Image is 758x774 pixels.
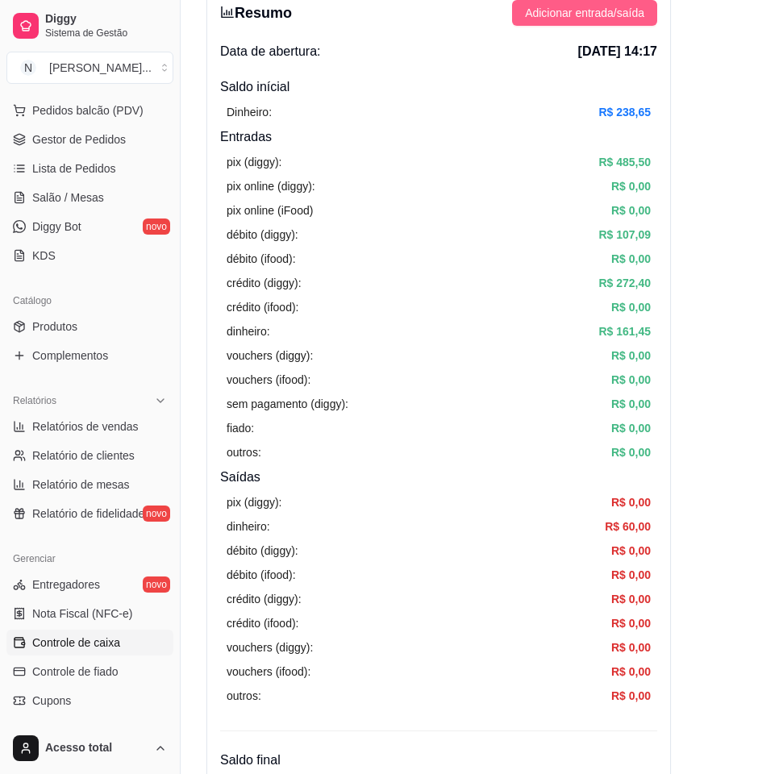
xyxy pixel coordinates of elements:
span: Entregadores [32,576,100,593]
article: crédito (ifood): [227,298,298,316]
a: Complementos [6,343,173,368]
span: Relatório de clientes [32,447,135,464]
a: Lista de Pedidos [6,156,173,181]
span: Produtos [32,318,77,335]
a: Relatório de fidelidadenovo [6,501,173,526]
button: Select a team [6,52,173,84]
article: R$ 0,00 [611,542,651,560]
article: pix online (diggy): [227,177,315,195]
span: Controle de caixa [32,635,120,651]
span: Gestor de Pedidos [32,131,126,148]
span: Complementos [32,347,108,364]
a: Clientes [6,717,173,743]
span: Clientes [32,722,73,738]
article: R$ 0,00 [611,566,651,584]
button: Pedidos balcão (PDV) [6,98,173,123]
div: Catálogo [6,288,173,314]
article: outros: [227,687,261,705]
h3: Resumo [220,2,292,24]
h4: Saldo final [220,751,657,770]
a: Relatório de mesas [6,472,173,497]
span: [DATE] 14:17 [578,42,657,61]
a: KDS [6,243,173,268]
article: pix (diggy): [227,493,281,511]
a: DiggySistema de Gestão [6,6,173,45]
span: Relatórios de vendas [32,418,139,435]
span: Cupons [32,693,71,709]
article: crédito (diggy): [227,274,302,292]
article: crédito (ifood): [227,614,298,632]
article: fiado: [227,419,254,437]
a: Salão / Mesas [6,185,173,210]
article: R$ 0,00 [611,395,651,413]
h4: Entradas [220,127,657,147]
article: R$ 107,09 [598,226,651,243]
h4: Saldo inícial [220,77,657,97]
article: R$ 0,00 [611,614,651,632]
article: pix (diggy): [227,153,281,171]
span: Relatório de fidelidade [32,506,144,522]
span: Diggy [45,12,167,27]
span: bar-chart [220,5,235,19]
a: Relatório de clientes [6,443,173,468]
article: crédito (diggy): [227,590,302,608]
article: R$ 238,65 [598,103,651,121]
span: Relatórios [13,394,56,407]
a: Controle de fiado [6,659,173,685]
article: Dinheiro: [227,103,272,121]
span: N [20,60,36,76]
span: Adicionar entrada/saída [525,4,644,22]
article: débito (ifood): [227,566,296,584]
article: débito (diggy): [227,542,298,560]
span: Acesso total [45,741,148,755]
article: débito (ifood): [227,250,296,268]
article: vouchers (ifood): [227,663,310,680]
article: R$ 0,00 [611,177,651,195]
span: Nota Fiscal (NFC-e) [32,605,132,622]
article: R$ 0,00 [611,493,651,511]
span: KDS [32,248,56,264]
article: R$ 0,00 [611,663,651,680]
article: vouchers (diggy): [227,639,313,656]
span: Sistema de Gestão [45,27,167,40]
article: dinheiro: [227,518,270,535]
article: vouchers (ifood): [227,371,310,389]
div: [PERSON_NAME] ... [49,60,152,76]
a: Produtos [6,314,173,339]
article: R$ 0,00 [611,419,651,437]
article: R$ 0,00 [611,687,651,705]
article: R$ 272,40 [598,274,651,292]
span: Lista de Pedidos [32,160,116,177]
a: Gestor de Pedidos [6,127,173,152]
span: Pedidos balcão (PDV) [32,102,144,119]
article: R$ 0,00 [611,371,651,389]
a: Relatórios de vendas [6,414,173,439]
span: Relatório de mesas [32,476,130,493]
article: R$ 485,50 [598,153,651,171]
span: Diggy Bot [32,218,81,235]
article: R$ 161,45 [598,322,651,340]
a: Controle de caixa [6,630,173,655]
span: Salão / Mesas [32,189,104,206]
span: Controle de fiado [32,664,119,680]
article: outros: [227,443,261,461]
a: Cupons [6,688,173,714]
button: Acesso total [6,729,173,768]
article: R$ 0,00 [611,639,651,656]
article: R$ 0,00 [611,590,651,608]
article: R$ 0,00 [611,443,651,461]
a: Nota Fiscal (NFC-e) [6,601,173,626]
a: Entregadoresnovo [6,572,173,597]
a: Diggy Botnovo [6,214,173,239]
span: Data de abertura: [220,42,321,61]
article: R$ 60,00 [605,518,651,535]
article: sem pagamento (diggy): [227,395,348,413]
article: R$ 0,00 [611,347,651,364]
article: R$ 0,00 [611,298,651,316]
article: dinheiro: [227,322,270,340]
article: pix online (iFood) [227,202,313,219]
article: R$ 0,00 [611,202,651,219]
div: Gerenciar [6,546,173,572]
article: débito (diggy): [227,226,298,243]
h4: Saídas [220,468,657,487]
